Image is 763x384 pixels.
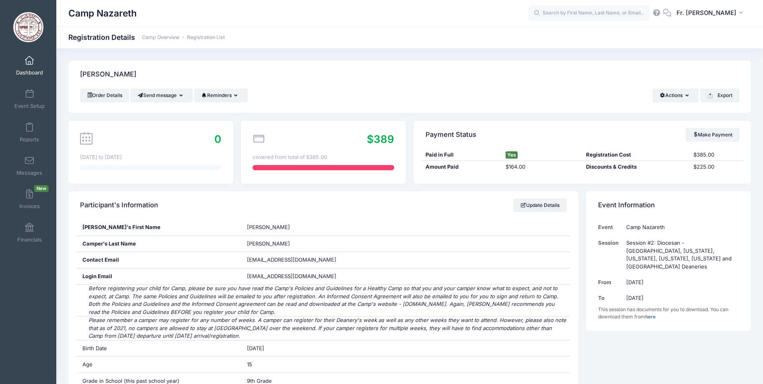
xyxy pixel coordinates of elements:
div: This session has documents for you to download. You can download them from [598,306,739,320]
button: Reminders [194,89,248,102]
button: Actions [652,89,699,102]
span: Financials [17,236,42,243]
a: Financials [10,219,49,247]
div: Amount Paid [422,163,502,171]
span: 0 [214,133,221,145]
div: $164.00 [502,163,582,171]
input: Search by First Name, Last Name, or Email... [529,5,650,21]
div: Camper's Last Name [76,236,241,252]
div: Before registering your child for Camp, please be sure you have read the Camp's Policies and Guid... [76,285,571,316]
span: 15 [247,361,252,367]
td: Event [598,219,623,235]
h4: Event Information [598,194,655,217]
div: Paid in Full [422,151,502,159]
div: Please remember a camper may register for any number of weeks. A camper can register for their De... [76,316,571,340]
td: To [598,290,623,306]
span: [EMAIL_ADDRESS][DOMAIN_NAME] [247,256,336,263]
a: Dashboard [10,52,49,80]
td: Session [598,235,623,275]
a: Event Setup [10,85,49,113]
span: Fr. [PERSON_NAME] [677,8,736,17]
span: 9th Grade [247,378,272,384]
a: Registration List [187,35,225,41]
h4: Payment Status [426,123,476,146]
div: Registration Cost [582,151,690,159]
span: Messages [16,169,42,176]
a: here [645,314,656,320]
button: Fr. [PERSON_NAME] [671,4,751,23]
div: Contact Email [76,252,241,268]
div: Age [76,357,241,373]
a: Messages [10,152,49,180]
td: Camp Nazareth [622,219,739,235]
span: [EMAIL_ADDRESS][DOMAIN_NAME] [247,273,348,281]
td: [DATE] [622,290,739,306]
h1: Camp Nazareth [68,4,137,23]
span: $389 [367,133,394,145]
a: Order Details [80,89,129,102]
span: [PERSON_NAME] [247,224,290,230]
h1: Registration Details [68,33,225,41]
div: [DATE] to [DATE] [80,153,221,161]
td: Session #2: Diocesan - [GEOGRAPHIC_DATA], [US_STATE], [US_STATE], [US_STATE], [US_STATE] and [GEO... [622,235,739,275]
td: From [598,275,623,290]
span: Event Setup [14,103,45,109]
div: [PERSON_NAME]'s First Name [76,219,241,235]
a: InvoicesNew [10,185,49,213]
div: Birth Date [76,341,241,357]
div: $385.00 [689,151,743,159]
div: $225.00 [689,163,743,171]
button: Export [700,89,739,102]
span: Reports [20,136,39,143]
span: Yes [506,151,518,159]
button: Send message [130,89,193,102]
div: Discounts & Credits [582,163,690,171]
a: Update Details [513,198,567,212]
span: Invoices [19,203,40,210]
h4: [PERSON_NAME] [80,63,136,86]
div: Login Email [76,268,241,285]
span: [DATE] [247,345,264,351]
div: covered from total of $385.00 [253,153,394,161]
h4: Participant's Information [80,194,158,217]
span: [PERSON_NAME] [247,240,290,247]
a: Reports [10,118,49,147]
img: Camp Nazareth [13,12,43,42]
a: Make Payment [686,128,739,142]
td: [DATE] [622,275,739,290]
a: Camp Overview [142,35,179,41]
span: Dashboard [16,69,43,76]
span: New [34,185,49,192]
